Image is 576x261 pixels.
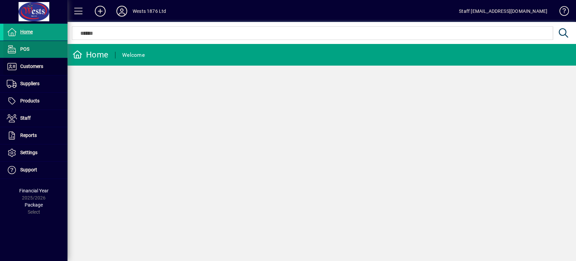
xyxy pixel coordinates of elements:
button: Add [89,5,111,17]
div: Welcome [122,50,145,61]
div: Home [73,49,108,60]
span: Home [20,29,33,34]
a: Reports [3,127,67,144]
div: Wests 1876 Ltd [133,6,166,17]
a: Products [3,93,67,110]
div: Staff [EMAIL_ADDRESS][DOMAIN_NAME] [459,6,547,17]
span: Package [25,202,43,208]
span: Staff [20,115,31,121]
span: Support [20,167,37,172]
a: POS [3,41,67,58]
span: Financial Year [19,188,49,193]
span: Suppliers [20,81,39,86]
span: POS [20,46,29,52]
a: Suppliers [3,75,67,92]
a: Staff [3,110,67,127]
a: Settings [3,144,67,161]
a: Customers [3,58,67,75]
span: Products [20,98,39,103]
span: Customers [20,64,43,69]
a: Support [3,162,67,179]
span: Settings [20,150,37,155]
button: Profile [111,5,133,17]
span: Reports [20,133,37,138]
a: Knowledge Base [554,1,568,23]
